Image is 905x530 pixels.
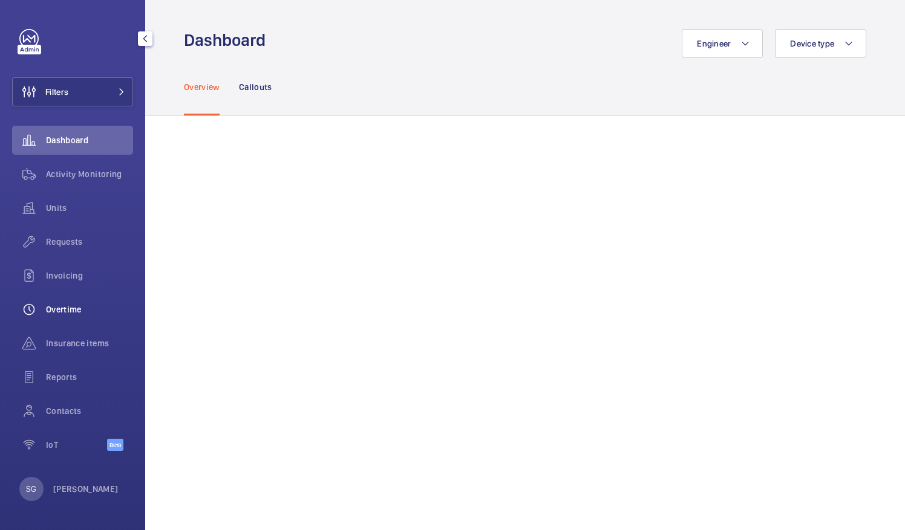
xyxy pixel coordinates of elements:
span: Units [46,202,133,214]
span: Dashboard [46,134,133,146]
span: Activity Monitoring [46,168,133,180]
span: Reports [46,371,133,383]
button: Engineer [682,29,763,58]
span: Invoicing [46,270,133,282]
span: Filters [45,86,68,98]
span: Overtime [46,303,133,315]
span: Engineer [697,39,731,48]
span: IoT [46,439,107,451]
p: [PERSON_NAME] [53,483,119,495]
span: Beta [107,439,123,451]
span: Device type [790,39,834,48]
p: Overview [184,81,220,93]
button: Filters [12,77,133,106]
span: Insurance items [46,337,133,349]
p: Callouts [239,81,272,93]
span: Contacts [46,405,133,417]
p: SG [26,483,36,495]
h1: Dashboard [184,29,273,51]
button: Device type [775,29,866,58]
span: Requests [46,236,133,248]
